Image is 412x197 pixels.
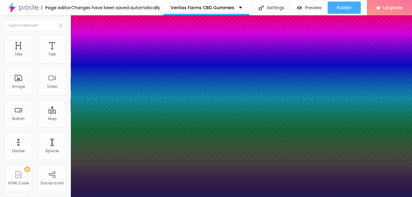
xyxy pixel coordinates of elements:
img: Icone [259,5,264,10]
div: Divider [12,149,25,153]
div: Text [48,52,56,56]
p: Veritas Farms CBD Gummies [171,6,234,10]
div: HTML Code [8,181,29,185]
span: Preview [305,5,322,10]
div: Title [15,52,22,56]
div: Video [47,84,58,89]
div: Image [12,84,25,89]
div: Button [12,117,25,121]
div: Spacer [45,149,59,153]
div: Changes have been saved automatically [71,6,160,10]
img: view-1.svg [297,5,302,10]
div: Map [48,117,56,121]
span: Upgrade [383,5,403,10]
span: Publish [337,5,352,10]
button: Publish [328,2,361,14]
input: Search element [5,20,66,31]
div: Page editor [41,6,71,10]
button: Preview [291,2,328,14]
div: Social Icons [40,181,64,185]
img: Icone [59,24,63,27]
